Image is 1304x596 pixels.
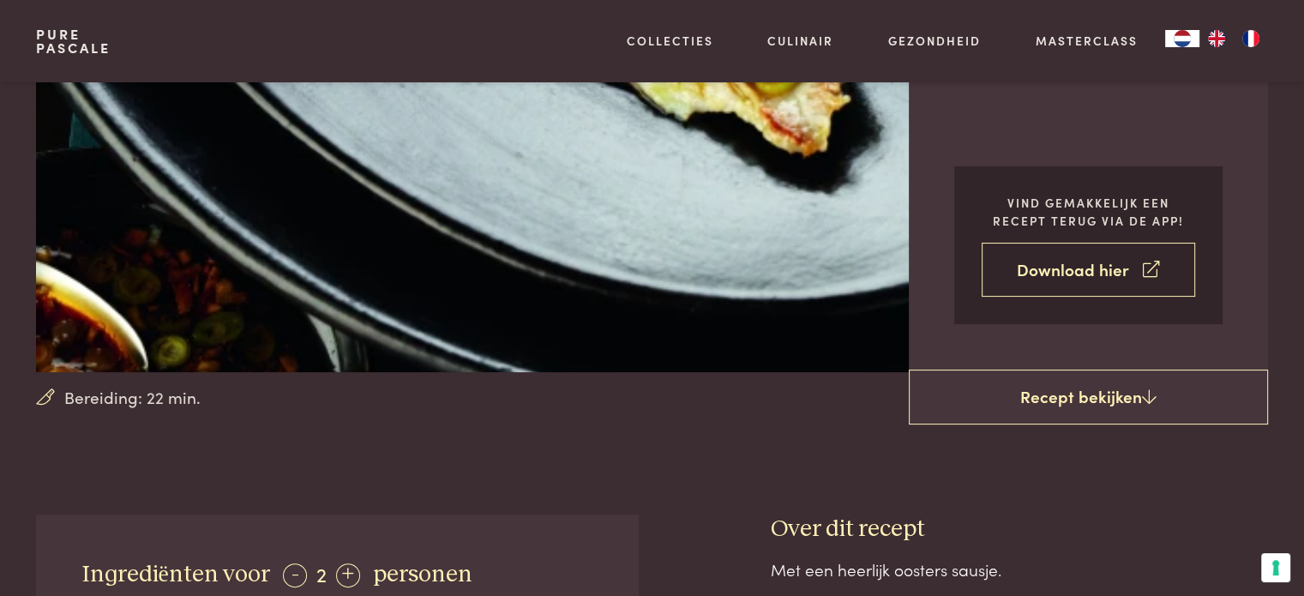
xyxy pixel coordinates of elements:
[767,32,833,50] a: Culinair
[36,27,111,55] a: PurePascale
[771,515,1268,545] h3: Over dit recept
[1165,30,1199,47] div: Language
[982,194,1195,229] p: Vind gemakkelijk een recept terug via de app!
[1165,30,1199,47] a: NL
[1199,30,1268,47] ul: Language list
[771,557,1268,582] div: Met een heerlijk oosters sausje.
[336,563,360,587] div: +
[888,32,981,50] a: Gezondheid
[982,243,1195,297] a: Download hier
[1234,30,1268,47] a: FR
[909,370,1268,424] a: Recept bekijken
[64,385,201,410] span: Bereiding: 22 min.
[627,32,713,50] a: Collecties
[1036,32,1138,50] a: Masterclass
[82,563,270,587] span: Ingrediënten voor
[283,563,307,587] div: -
[1165,30,1268,47] aside: Language selected: Nederlands
[373,563,472,587] span: personen
[1199,30,1234,47] a: EN
[1261,553,1290,582] button: Uw voorkeuren voor toestemming voor trackingtechnologieën
[316,559,327,587] span: 2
